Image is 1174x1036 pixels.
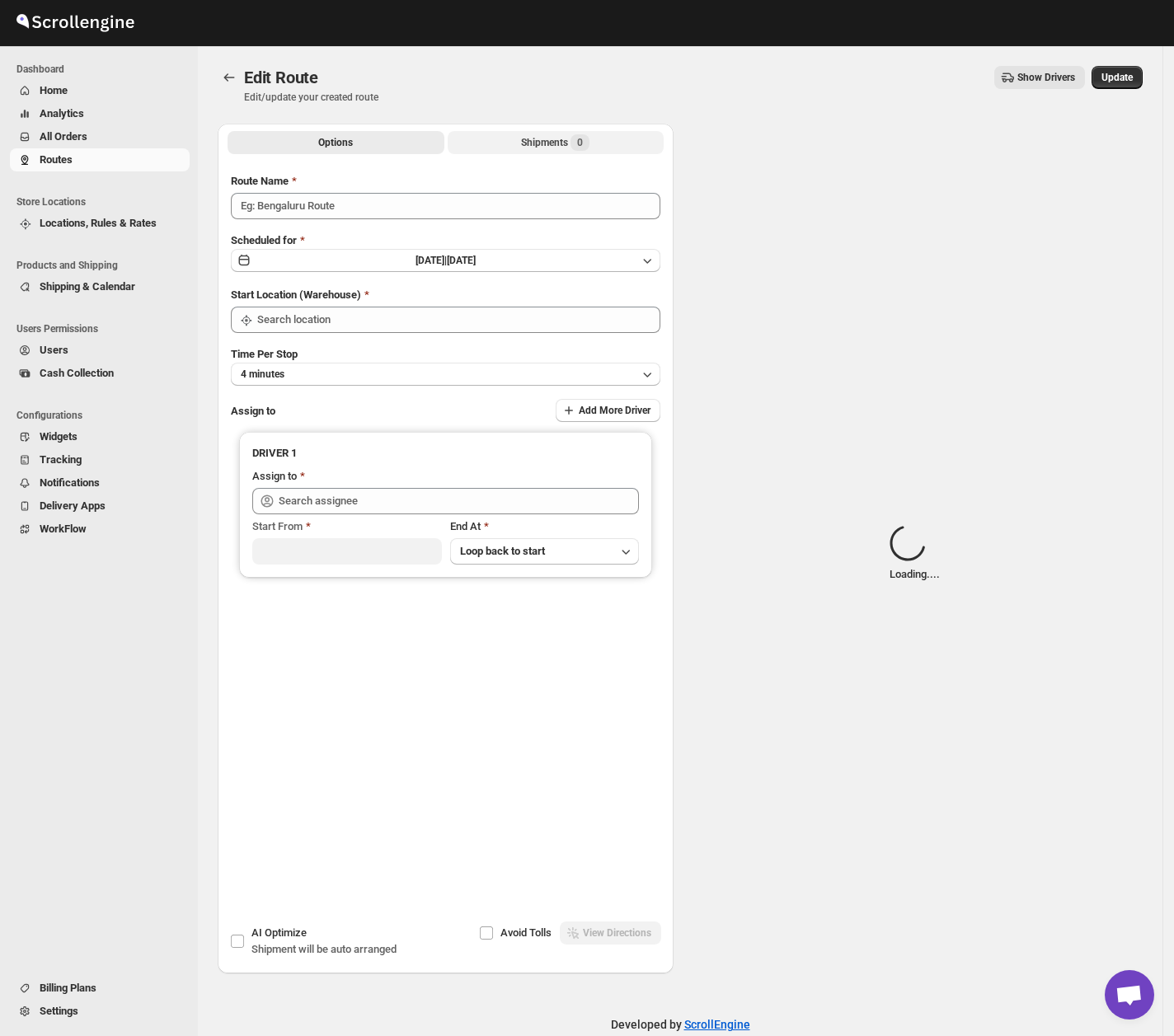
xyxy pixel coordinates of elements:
span: [DATE] | [416,255,447,266]
span: Configurations [16,409,190,422]
span: 0 [571,134,589,151]
h3: DRIVER 1 [252,445,639,462]
button: Cash Collection [10,362,190,385]
span: [DATE] [447,255,476,266]
span: AI Optimize [251,926,307,939]
span: All Orders [40,130,87,143]
div: Loading... . [890,525,940,583]
span: Routes [40,153,73,166]
div: Assign to [252,468,297,485]
span: Cash Collection [40,367,114,379]
span: Time Per Stop [231,348,298,360]
p: Developed by [611,1016,750,1033]
div: Shipments [521,134,589,151]
span: Scheduled for [231,234,297,246]
button: All Orders [10,125,190,148]
button: Selected Shipments [448,131,664,154]
button: Widgets [10,425,190,448]
span: Assign to [231,405,275,417]
input: Search location [257,307,660,333]
span: Shipping & Calendar [40,280,135,293]
span: WorkFlow [40,523,87,535]
button: Show Drivers [994,66,1085,89]
span: Products and Shipping [16,259,190,272]
span: Update [1101,71,1133,84]
button: Billing Plans [10,977,190,1000]
a: ScrollEngine [684,1018,750,1031]
span: Route Name [231,175,289,187]
div: All Route Options [218,160,674,772]
button: WorkFlow [10,518,190,541]
span: Users Permissions [16,322,190,335]
span: Start Location (Warehouse) [231,288,361,301]
button: Settings [10,1000,190,1023]
span: Settings [40,1005,78,1017]
span: Users [40,344,68,356]
button: Routes [218,66,241,89]
span: Edit Route [244,68,318,87]
button: Locations, Rules & Rates [10,212,190,235]
span: 4 minutes [241,368,284,381]
input: Eg: Bengaluru Route [231,193,660,219]
button: Loop back to start [450,538,640,565]
span: Dashboard [16,63,190,76]
span: Delivery Apps [40,499,106,512]
span: Home [40,84,68,96]
button: Routes [10,148,190,171]
span: Billing Plans [40,982,96,994]
button: Tracking [10,448,190,471]
span: Analytics [40,107,84,120]
button: Update [1092,66,1143,89]
span: Shipment will be auto arranged [251,943,397,955]
span: Options [318,136,353,149]
span: Widgets [40,430,77,443]
a: دردشة مفتوحة [1105,970,1154,1020]
button: Delivery Apps [10,495,190,518]
span: Notifications [40,476,100,489]
button: Users [10,339,190,362]
span: Start From [252,520,303,532]
button: Shipping & Calendar [10,275,190,298]
span: Locations, Rules & Rates [40,217,157,229]
button: Add More Driver [556,399,660,422]
button: Home [10,79,190,102]
span: Avoid Tolls [500,926,552,939]
span: Show Drivers [1017,71,1075,84]
button: Notifications [10,471,190,495]
span: Store Locations [16,195,190,209]
button: Analytics [10,102,190,125]
button: 4 minutes [231,363,660,386]
span: Add More Driver [579,404,650,417]
span: Tracking [40,453,82,466]
span: Loop back to start [460,545,545,557]
button: [DATE]|[DATE] [231,249,660,272]
input: Search assignee [279,488,639,514]
button: All Route Options [228,131,444,154]
div: End At [450,518,640,535]
p: Edit/update your created route [244,91,378,104]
